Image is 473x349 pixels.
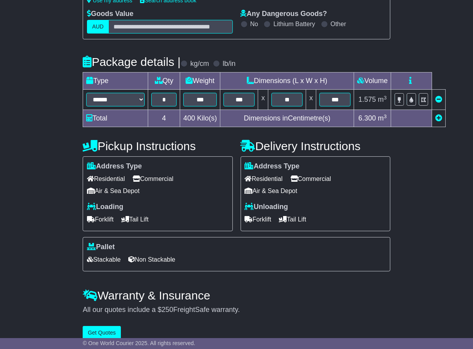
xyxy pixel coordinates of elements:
[258,90,268,110] td: x
[180,110,220,127] td: Kilo(s)
[180,73,220,90] td: Weight
[87,185,140,197] span: Air & Sea Depot
[83,73,148,90] td: Type
[378,114,387,122] span: m
[279,213,306,225] span: Tail Lift
[121,213,149,225] span: Tail Lift
[245,173,283,185] span: Residential
[83,326,121,340] button: Get Quotes
[83,55,181,68] h4: Package details |
[83,110,148,127] td: Total
[435,114,442,122] a: Add new item
[148,110,180,127] td: 4
[87,162,142,171] label: Address Type
[87,173,125,185] span: Residential
[83,306,390,314] div: All our quotes include a $ FreightSafe warranty.
[250,20,258,28] label: No
[87,213,113,225] span: Forklift
[87,203,123,211] label: Loading
[435,96,442,103] a: Remove this item
[133,173,173,185] span: Commercial
[241,140,390,152] h4: Delivery Instructions
[87,10,133,18] label: Goods Value
[291,173,331,185] span: Commercial
[183,114,195,122] span: 400
[83,140,232,152] h4: Pickup Instructions
[378,96,387,103] span: m
[220,73,354,90] td: Dimensions (L x W x H)
[245,185,298,197] span: Air & Sea Depot
[358,114,376,122] span: 6.300
[87,20,109,34] label: AUD
[83,340,195,346] span: © One World Courier 2025. All rights reserved.
[354,73,391,90] td: Volume
[87,253,120,266] span: Stackable
[83,289,390,302] h4: Warranty & Insurance
[161,306,173,314] span: 250
[245,213,271,225] span: Forklift
[358,96,376,103] span: 1.575
[384,113,387,119] sup: 3
[245,203,288,211] label: Unloading
[241,10,327,18] label: Any Dangerous Goods?
[220,110,354,127] td: Dimensions in Centimetre(s)
[273,20,315,28] label: Lithium Battery
[128,253,175,266] span: Non Stackable
[190,60,209,68] label: kg/cm
[87,243,115,252] label: Pallet
[384,95,387,101] sup: 3
[331,20,346,28] label: Other
[245,162,300,171] label: Address Type
[148,73,180,90] td: Qty
[306,90,316,110] td: x
[223,60,236,68] label: lb/in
